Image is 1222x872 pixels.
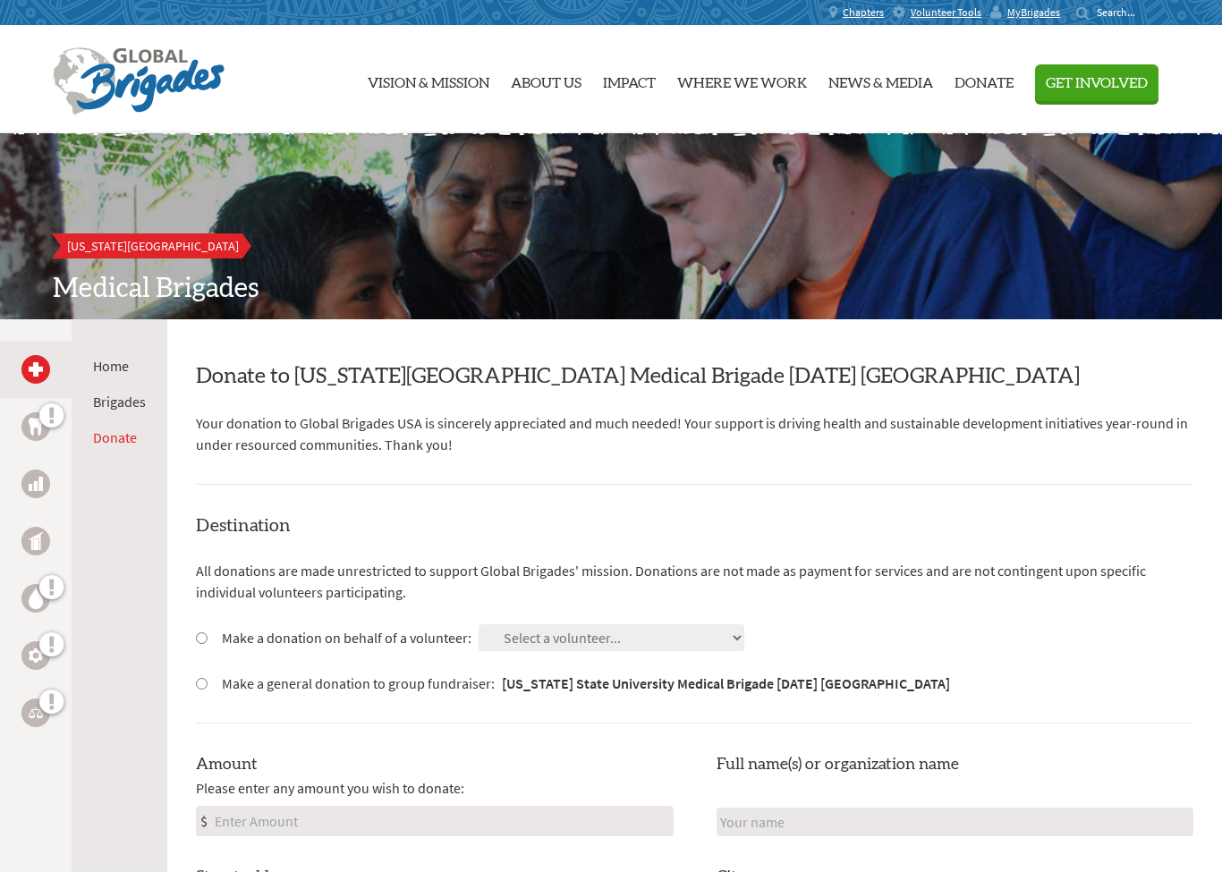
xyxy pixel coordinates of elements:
[196,513,1193,538] h4: Destination
[93,355,146,377] li: Home
[502,674,950,692] strong: [US_STATE] State University Medical Brigade [DATE] [GEOGRAPHIC_DATA]
[222,627,471,648] label: Make a donation on behalf of a volunteer:
[53,233,253,258] a: [US_STATE][GEOGRAPHIC_DATA]
[911,5,981,20] span: Volunteer Tools
[93,427,146,448] li: Donate
[677,33,807,126] a: Where We Work
[717,752,959,777] label: Full name(s) or organization name
[53,47,225,115] img: Global Brigades Logo
[828,33,933,126] a: News & Media
[1046,76,1148,90] span: Get Involved
[603,33,656,126] a: Impact
[29,418,43,435] img: Dental
[21,470,50,498] a: Business
[211,807,673,835] input: Enter Amount
[717,808,1194,836] input: Your name
[1007,5,1060,20] span: MyBrigades
[29,362,43,377] img: Medical
[21,584,50,613] a: Water
[93,391,146,412] li: Brigades
[196,362,1193,391] h2: Donate to [US_STATE][GEOGRAPHIC_DATA] Medical Brigade [DATE] [GEOGRAPHIC_DATA]
[93,393,146,411] a: Brigades
[21,698,50,727] a: Legal Empowerment
[1035,64,1158,101] button: Get Involved
[222,673,950,694] label: Make a general donation to group fundraiser:
[29,532,43,550] img: Public Health
[511,33,581,126] a: About Us
[29,648,43,663] img: Engineering
[29,588,43,608] img: Water
[197,807,211,835] div: $
[955,33,1014,126] a: Donate
[21,355,50,384] a: Medical
[21,412,50,441] a: Dental
[1097,5,1148,19] input: Search...
[93,357,129,375] a: Home
[196,560,1193,603] p: All donations are made unrestricted to support Global Brigades' mission. Donations are not made a...
[843,5,884,20] span: Chapters
[29,477,43,491] img: Business
[93,428,137,446] a: Donate
[53,273,1169,305] h2: Medical Brigades
[196,412,1193,455] p: Your donation to Global Brigades USA is sincerely appreciated and much needed! Your support is dr...
[368,33,489,126] a: Vision & Mission
[67,238,239,254] span: [US_STATE][GEOGRAPHIC_DATA]
[196,752,258,777] label: Amount
[196,777,464,799] span: Please enter any amount you wish to donate:
[29,707,43,718] img: Legal Empowerment
[21,527,50,555] a: Public Health
[21,641,50,670] a: Engineering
